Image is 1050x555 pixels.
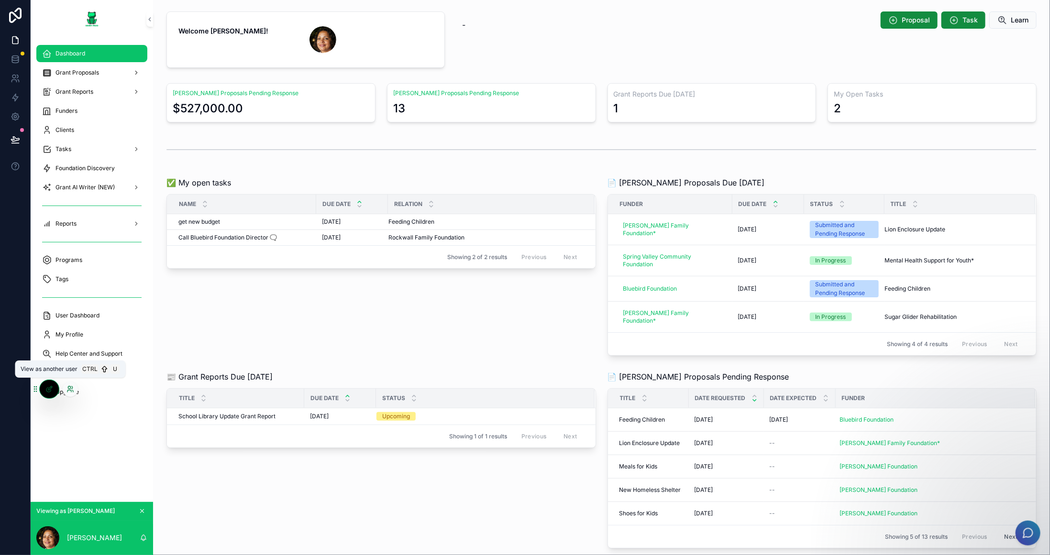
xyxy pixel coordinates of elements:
span: Date Expected [770,394,817,402]
span: Clients [55,126,74,134]
a: Upcoming [376,412,583,421]
div: scrollable content [31,38,153,413]
span: [DATE] [695,463,713,470]
span: [DATE] [322,218,341,226]
div: In Progress [816,313,846,321]
span: Grant Proposals [55,69,99,76]
a: Rockwall Family Foundation [388,234,583,241]
span: ✅ My open tasks [166,177,231,188]
a: Meals for Kids [619,463,683,470]
a: Feeding Children [388,218,583,226]
span: Bluebird Foundation [623,285,677,293]
a: Mental Health Support for Youth* [885,257,1024,264]
a: [PERSON_NAME] Proposals Pending Response [173,89,298,97]
span: Bluebird Foundation [840,416,894,424]
div: 13 [393,101,405,116]
h3: My Open Tasks [834,89,1030,99]
a: [PERSON_NAME] Foundation [836,461,922,472]
a: Tags [36,271,147,288]
a: Bluebird Foundation [836,412,1024,427]
div: 1 [614,101,619,116]
span: 📄 [PERSON_NAME] Proposals Due [DATE] [608,177,765,188]
span: [PERSON_NAME] Family Foundation* [623,309,719,325]
a: In Progress [810,313,879,321]
a: [DATE] [738,313,798,321]
h3: Grant Reports Due [DATE] [614,89,810,99]
a: Submitted and Pending Response [810,221,879,238]
span: Title [620,394,636,402]
a: Lion Enclosure Update [619,439,683,447]
span: Status [810,200,833,208]
span: Grant AI Writer (NEW) [55,184,115,191]
a: Call Bluebird Foundation Director 🗨️ [178,234,310,241]
button: Learn [989,11,1037,29]
span: Proposal [902,15,930,25]
a: [PERSON_NAME] Foundation [836,459,1024,474]
a: Grant Proposals [36,64,147,81]
span: [PERSON_NAME] Family Foundation* [623,222,719,237]
span: U [111,365,119,373]
span: Spring Valley Community Foundation [623,253,719,268]
a: Bluebird Foundation [836,414,898,425]
span: [PERSON_NAME] Foundation [840,510,918,517]
strong: Welcome [PERSON_NAME]! [178,27,268,35]
a: Grant Reports [36,83,147,100]
span: Shoes for Kids [619,510,658,517]
a: [PERSON_NAME] Family Foundation* [836,437,944,449]
a: Lion Enclosure Update [885,226,1024,233]
a: Submitted and Pending Response [810,280,879,297]
div: Submitted and Pending Response [816,221,873,238]
a: Funders [36,102,147,120]
a: New Homeless Shelter [619,486,683,494]
span: Funder [842,394,865,402]
a: -- [770,463,830,470]
span: Task [962,15,978,25]
span: Meals for Kids [619,463,658,470]
a: [PERSON_NAME] Proposals Pending Response [393,89,519,97]
a: In Progress [810,256,879,265]
a: My Profile [36,326,147,343]
a: [PERSON_NAME] Foundation [836,506,1024,521]
p: [PERSON_NAME] [67,533,122,543]
span: Grant Reports [55,88,93,96]
span: Dashboard [55,50,85,57]
span: Lion Enclosure Update [885,226,946,233]
span: Funders [55,107,77,115]
span: Mental Health Support for Youth* [885,257,974,264]
a: [DATE] [695,416,758,424]
a: Bluebird Foundation [619,283,681,294]
div: Upcoming [382,412,410,421]
a: [DATE] [322,218,382,226]
a: Help Center and Support [36,345,147,362]
span: Tags [55,275,68,283]
a: Grant AI Writer (NEW) [36,179,147,196]
span: [PERSON_NAME] Foundation [840,463,918,470]
p: - [462,19,741,31]
span: Funder [620,200,643,208]
span: User Dashboard [55,312,99,319]
a: get new budget [178,218,310,226]
span: Relation [394,200,422,208]
span: Showing 2 of 2 results [447,253,507,261]
span: Date Requested [695,394,746,402]
span: Feeding Children [885,285,931,293]
span: [DATE] [695,439,713,447]
span: -- [770,439,775,447]
a: User Dashboard [36,307,147,324]
a: [PERSON_NAME] Family Foundation* [619,218,727,241]
span: get new budget [178,218,220,226]
span: Tasks [55,145,71,153]
a: Upgrade [36,383,147,401]
a: [DATE] [310,413,370,420]
a: [DATE] [695,439,758,447]
span: Feeding Children [388,218,434,226]
a: [PERSON_NAME] Family Foundation* [836,435,1024,451]
span: [DATE] [738,285,757,293]
span: Programs [55,256,82,264]
span: [DATE] [695,486,713,494]
span: -- [770,463,775,470]
a: [DATE] [738,257,798,264]
a: [PERSON_NAME] Foundation [836,484,922,496]
a: Feeding Children [619,416,683,424]
a: [DATE] [738,285,798,293]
